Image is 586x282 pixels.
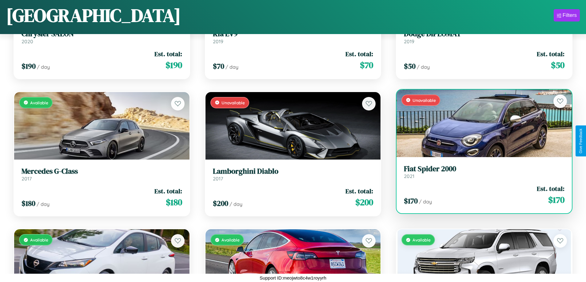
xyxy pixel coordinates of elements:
span: $ 180 [22,198,35,208]
a: Fiat Spider 20002021 [404,164,564,180]
span: $ 50 [404,61,416,71]
span: $ 170 [548,194,564,206]
span: 2021 [404,173,414,179]
span: 2017 [22,176,32,182]
h3: Mercedes G-Class [22,167,182,176]
a: Kia EV92019 [213,29,373,44]
h3: Kia EV9 [213,29,373,38]
span: $ 200 [355,196,373,208]
span: Available [30,100,48,105]
span: Est. total: [537,49,564,58]
span: Est. total: [154,49,182,58]
span: / day [37,64,50,70]
span: $ 170 [404,196,418,206]
a: Dodge DIPLOMAT2019 [404,29,564,44]
div: Give Feedback [579,129,583,153]
h3: Chrysler SALON [22,29,182,38]
span: / day [419,199,432,205]
span: $ 180 [166,196,182,208]
span: 2017 [213,176,223,182]
h3: Dodge DIPLOMAT [404,29,564,38]
span: Available [413,237,431,242]
span: 2019 [404,38,414,44]
span: / day [37,201,50,207]
h3: Lamborghini Diablo [213,167,373,176]
span: / day [229,201,242,207]
span: / day [225,64,238,70]
div: Filters [563,12,577,18]
span: Available [30,237,48,242]
span: Est. total: [154,187,182,195]
span: $ 70 [360,59,373,71]
p: Support ID: meojwto8c4w1royyrh [260,274,326,282]
span: $ 190 [22,61,36,71]
span: Est. total: [537,184,564,193]
span: $ 50 [551,59,564,71]
a: Chrysler SALON2020 [22,29,182,44]
span: $ 70 [213,61,224,71]
span: / day [417,64,430,70]
button: Filters [554,9,580,21]
span: Est. total: [345,187,373,195]
span: 2020 [22,38,33,44]
span: Available [221,237,240,242]
span: Unavailable [413,98,436,103]
h1: [GEOGRAPHIC_DATA] [6,3,181,28]
a: Mercedes G-Class2017 [22,167,182,182]
span: 2019 [213,38,223,44]
a: Lamborghini Diablo2017 [213,167,373,182]
span: Est. total: [345,49,373,58]
span: $ 200 [213,198,228,208]
span: $ 190 [165,59,182,71]
h3: Fiat Spider 2000 [404,164,564,173]
span: Unavailable [221,100,245,105]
